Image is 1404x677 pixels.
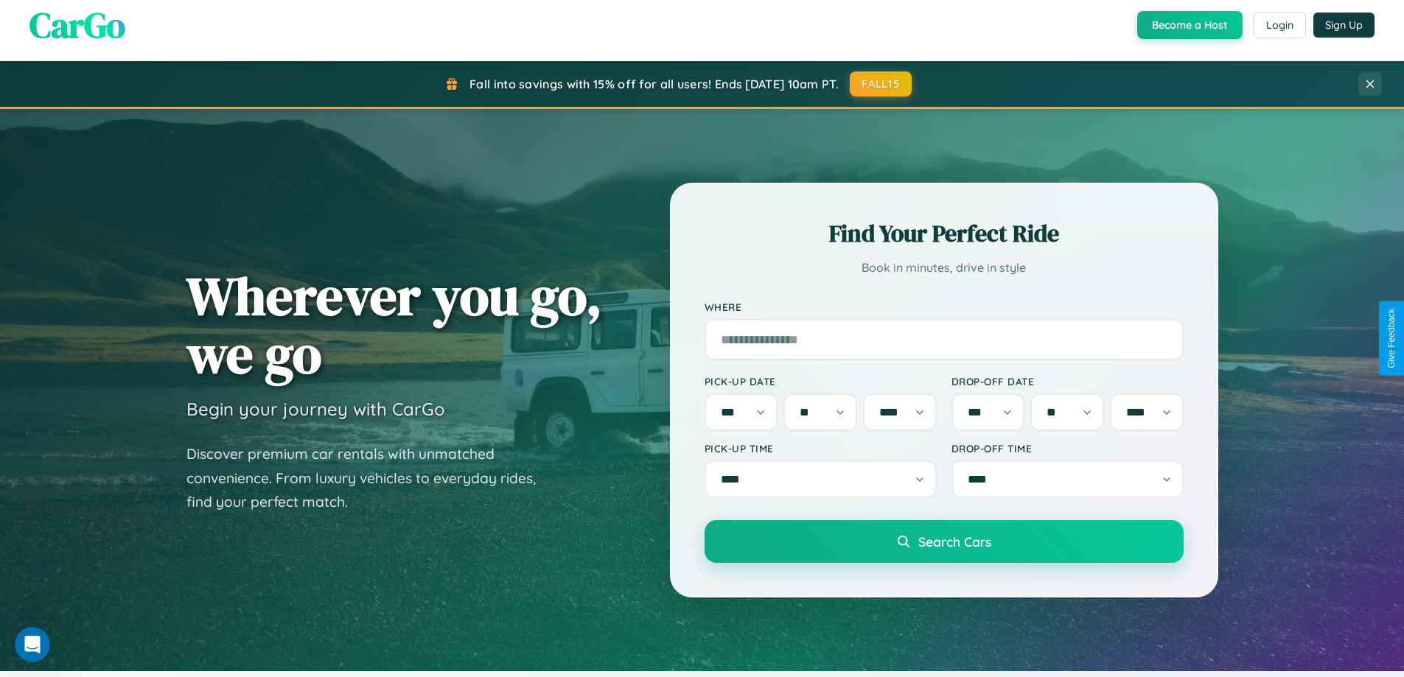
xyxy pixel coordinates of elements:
div: Give Feedback [1386,309,1397,368]
h1: Wherever you go, we go [186,267,602,383]
button: Login [1254,12,1306,38]
button: FALL15 [850,71,912,97]
span: Search Cars [918,533,991,550]
label: Pick-up Date [705,375,937,387]
iframe: Intercom live chat [15,627,50,662]
label: Pick-up Time [705,442,937,455]
label: Where [705,301,1184,313]
h2: Find Your Perfect Ride [705,217,1184,250]
p: Discover premium car rentals with unmatched convenience. From luxury vehicles to everyday rides, ... [186,442,555,514]
span: CarGo [29,1,125,49]
label: Drop-off Time [951,442,1184,455]
p: Book in minutes, drive in style [705,257,1184,278]
label: Drop-off Date [951,375,1184,387]
button: Sign Up [1313,13,1375,38]
button: Become a Host [1137,11,1243,39]
span: Fall into savings with 15% off for all users! Ends [DATE] 10am PT. [469,77,839,91]
h3: Begin your journey with CarGo [186,398,445,420]
button: Search Cars [705,520,1184,563]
